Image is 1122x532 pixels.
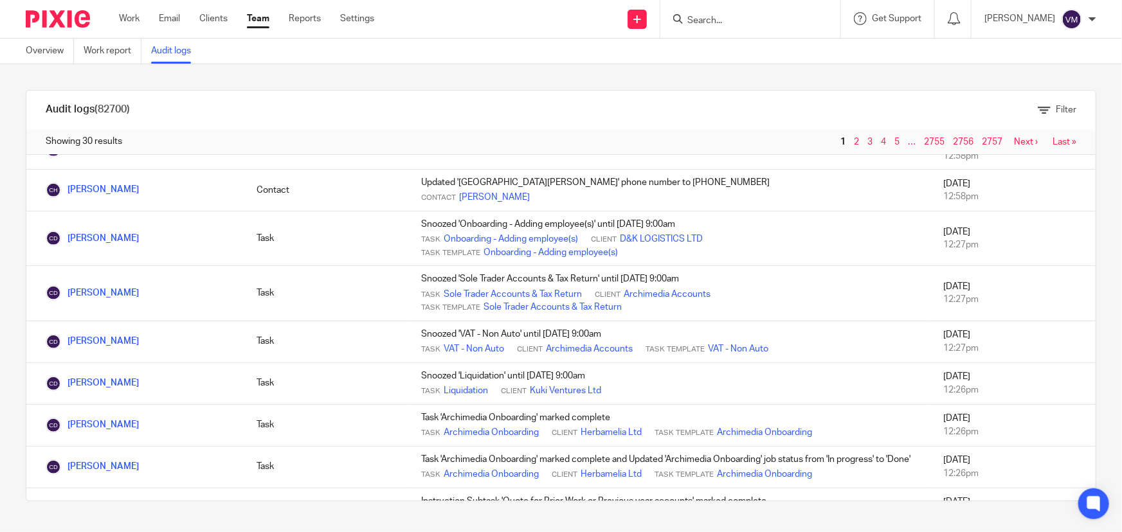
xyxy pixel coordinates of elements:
td: Updated '[GEOGRAPHIC_DATA][PERSON_NAME]' phone number to [PHONE_NUMBER] [408,169,930,211]
a: VAT - Non Auto [444,342,504,355]
span: Task [421,470,440,480]
a: Kuki Ventures Ltd [530,384,601,397]
img: Chris Demetriou [46,231,61,246]
span: Client [591,235,617,245]
td: [DATE] [931,446,1096,488]
a: Herbamelia Ltd [581,426,642,439]
img: Chris Demetriou [46,418,61,433]
td: Snoozed 'Onboarding - Adding employee(s)' until [DATE] 9:00am [408,211,930,265]
a: Last » [1053,137,1076,146]
a: Archimedia Accounts [624,288,710,301]
span: Task [421,290,440,300]
td: [DATE] [931,266,1096,321]
a: Overview [26,39,74,64]
span: Client [501,386,527,396]
a: Reports [289,12,321,25]
p: [PERSON_NAME] [984,12,1055,25]
a: VAT - Non Auto [708,342,768,355]
img: Pixie [26,10,90,28]
a: Archimedia Onboarding [717,468,812,481]
span: Task Template [421,248,480,258]
input: Search [686,15,802,27]
span: … [905,134,919,150]
div: 12:58pm [944,190,1083,203]
td: Snoozed 'Liquidation' until [DATE] 9:00am [408,362,930,404]
a: 2755 [924,137,945,146]
a: Next › [1014,137,1038,146]
a: Settings [340,12,374,25]
span: Showing 30 results [46,135,122,148]
a: 2756 [953,137,973,146]
td: Task [244,321,408,362]
td: Task 'Archimedia Onboarding' marked complete [408,404,930,446]
a: Audit logs [151,39,201,64]
a: Work report [84,39,141,64]
td: Task 'Archimedia Onboarding' marked complete and Updated 'Archimedia Onboarding' job status from ... [408,446,930,488]
a: 4 [881,137,886,146]
span: Client [517,344,543,355]
a: [PERSON_NAME] [46,462,139,471]
a: [PERSON_NAME] [459,191,530,204]
a: [PERSON_NAME] [46,234,139,243]
span: Task Template [421,303,480,313]
td: [DATE] [931,321,1096,362]
a: Sole Trader Accounts & Tax Return [484,301,622,314]
span: Get Support [872,14,921,23]
span: Contact [421,193,456,203]
span: Client [595,290,620,300]
td: [DATE] [931,169,1096,211]
span: 1 [837,134,849,150]
a: Archimedia Onboarding [444,426,539,439]
a: Clients [199,12,228,25]
img: svg%3E [1062,9,1082,30]
a: Archimedia Onboarding [717,426,812,439]
img: Chris Demetriou [46,376,61,391]
a: [PERSON_NAME] [46,185,139,194]
td: Contact [244,169,408,211]
span: Filter [1056,105,1076,114]
img: Chloe Hooton [46,182,61,198]
a: Email [159,12,180,25]
div: 12:26pm [944,467,1083,480]
div: 12:26pm [944,384,1083,396]
a: Onboarding - Adding employee(s) [444,233,578,245]
img: Chris Demetriou [46,285,61,301]
a: [PERSON_NAME] [46,288,139,297]
td: Subtask [244,488,408,529]
div: 12:58pm [944,150,1083,163]
a: Onboarding - Adding employee(s) [484,246,618,259]
span: Task [421,428,440,438]
span: Task Template [655,428,714,438]
a: 5 [894,137,900,146]
div: 12:27pm [944,238,1083,251]
a: 2 [854,137,859,146]
td: Task [244,404,408,446]
a: Archimedia Accounts [546,342,633,355]
img: Chris Demetriou [46,334,61,350]
td: [DATE] [931,488,1096,529]
td: Task [244,362,408,404]
td: Task [244,211,408,265]
td: Task [244,266,408,321]
span: Client [552,428,577,438]
a: Sole Trader Accounts & Tax Return [444,288,582,301]
div: 12:27pm [944,293,1083,306]
td: Snoozed 'VAT - Non Auto' until [DATE] 9:00am [408,321,930,362]
a: [PERSON_NAME] [46,337,139,346]
a: Work [119,12,140,25]
span: Client [552,470,577,480]
span: Task Template [655,470,714,480]
td: Snoozed 'Sole Trader Accounts & Tax Return' until [DATE] 9:00am [408,266,930,321]
nav: pager [837,137,1076,147]
a: [PERSON_NAME] [46,420,139,429]
span: Task [421,344,440,355]
a: 2757 [982,137,1002,146]
td: Instruction Subtask 'Quote for Prior Work or Previous year accounts' marked complete [408,488,930,529]
a: Team [247,12,269,25]
a: [PERSON_NAME] [46,378,139,387]
a: D&K LOGISTICS LTD [620,233,703,245]
a: 3 [867,137,873,146]
td: [DATE] [931,404,1096,446]
td: [DATE] [931,211,1096,265]
a: Herbamelia Ltd [581,468,642,481]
